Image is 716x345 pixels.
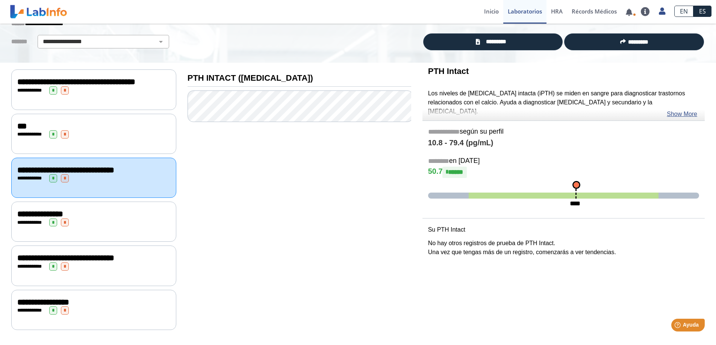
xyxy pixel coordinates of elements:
[674,6,693,17] a: EN
[428,66,469,76] b: PTH Intact
[428,157,699,166] h5: en [DATE]
[667,110,697,119] a: Show More
[428,139,699,148] h4: 10.8 - 79.4 (pg/mL)
[551,8,563,15] span: HRA
[649,316,708,337] iframe: Help widget launcher
[428,225,699,234] p: Su PTH Intact
[188,73,313,83] b: PTH INTACT ([MEDICAL_DATA])
[428,128,699,136] h5: según su perfil
[428,167,699,178] h4: 50.7
[428,239,699,257] p: No hay otros registros de prueba de PTH Intact. Una vez que tengas más de un registro, comenzarás...
[428,89,699,116] p: Los niveles de [MEDICAL_DATA] intacta (iPTH) se miden en sangre para diagnosticar trastornos rela...
[693,6,711,17] a: ES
